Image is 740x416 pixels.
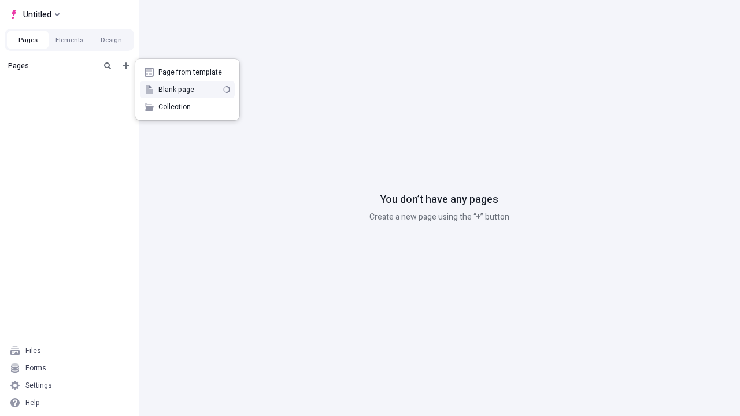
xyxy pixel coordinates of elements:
[8,61,96,70] div: Pages
[158,68,230,77] span: Page from template
[7,31,49,49] button: Pages
[49,31,90,49] button: Elements
[380,192,498,207] p: You don’t have any pages
[25,381,52,390] div: Settings
[25,363,46,373] div: Forms
[90,31,132,49] button: Design
[369,211,509,224] p: Create a new page using the “+” button
[119,59,133,73] button: Add new
[135,59,239,120] div: Add new
[23,8,51,21] span: Untitled
[25,398,40,407] div: Help
[158,85,219,94] span: Blank page
[25,346,41,355] div: Files
[158,102,230,112] span: Collection
[5,6,64,23] button: Select site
